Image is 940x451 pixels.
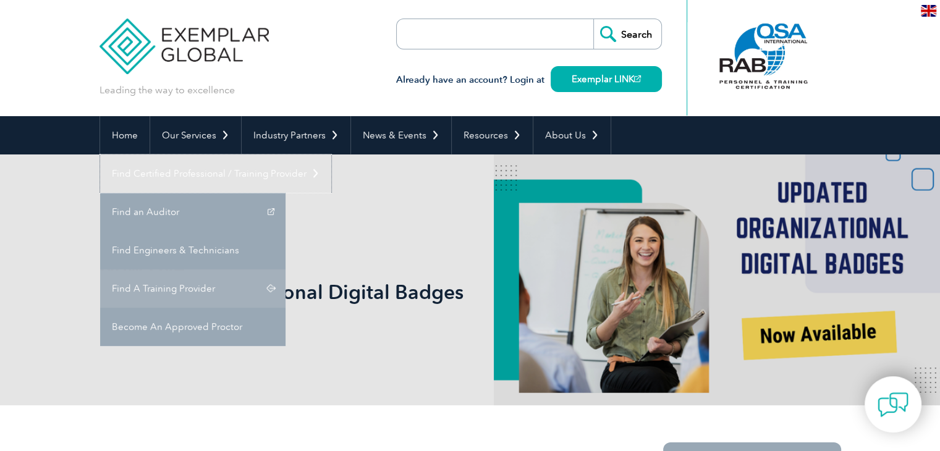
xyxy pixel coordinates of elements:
[100,256,574,304] h1: Now Live: Updated Organizational Digital Badges
[100,308,286,346] a: Become An Approved Proctor
[100,116,150,154] a: Home
[100,231,286,269] a: Find Engineers & Technicians
[351,116,451,154] a: News & Events
[921,5,936,17] img: en
[593,19,661,49] input: Search
[551,66,662,92] a: Exemplar LINK
[634,75,641,82] img: open_square.png
[396,72,662,88] h3: Already have an account? Login at
[100,83,235,97] p: Leading the way to excellence
[533,116,611,154] a: About Us
[452,116,533,154] a: Resources
[100,154,331,193] a: Find Certified Professional / Training Provider
[150,116,241,154] a: Our Services
[878,389,908,420] img: contact-chat.png
[242,116,350,154] a: Industry Partners
[100,269,286,308] a: Find A Training Provider
[100,193,286,231] a: Find an Auditor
